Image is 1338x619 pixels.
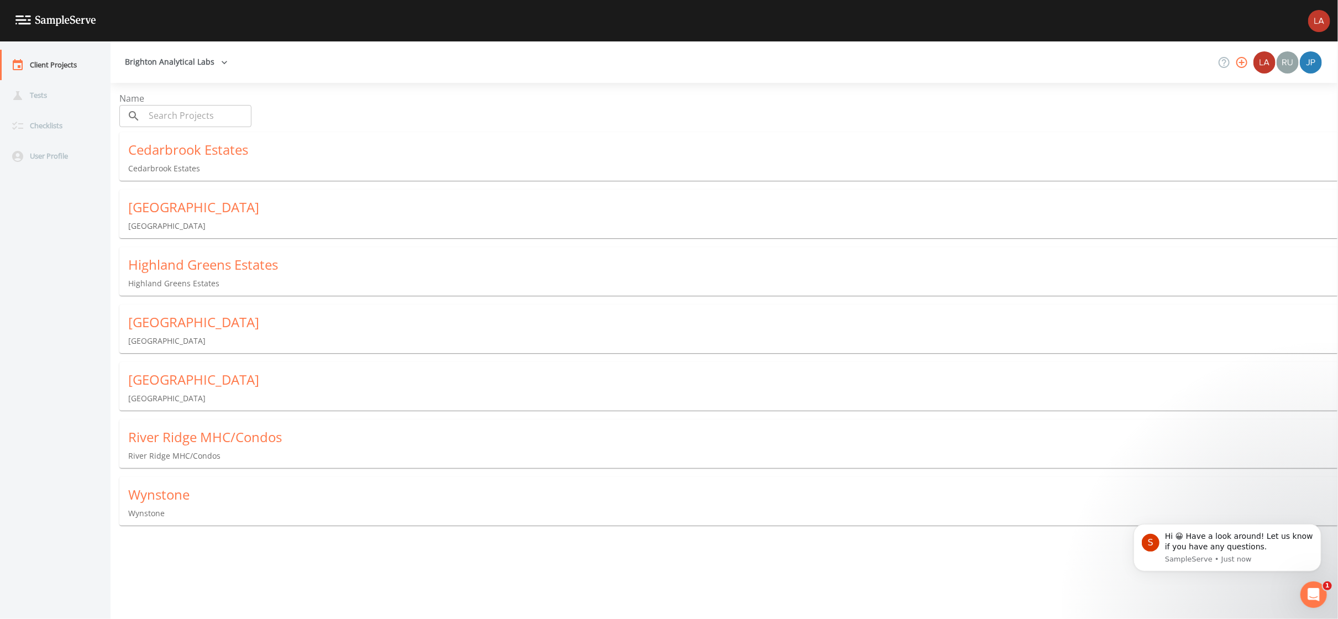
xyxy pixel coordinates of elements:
[128,278,1338,289] p: Highland Greens Estates
[145,105,251,127] input: Search Projects
[128,221,1338,232] p: [GEOGRAPHIC_DATA]
[1300,51,1322,74] img: 41241ef155101aa6d92a04480b0d0000
[128,393,1338,404] p: [GEOGRAPHIC_DATA]
[128,141,1338,159] div: Cedarbrook Estates
[119,92,144,104] span: Name
[1323,581,1332,590] span: 1
[1300,581,1327,608] iframe: Intercom live chat
[1277,51,1299,74] img: a5c06d64ce99e847b6841ccd0307af82
[128,198,1338,216] div: [GEOGRAPHIC_DATA]
[128,313,1338,331] div: [GEOGRAPHIC_DATA]
[1253,51,1276,74] div: Brighton Analytical
[128,163,1338,174] p: Cedarbrook Estates
[128,335,1338,347] p: [GEOGRAPHIC_DATA]
[1276,51,1299,74] div: Russell Schindler
[128,508,1338,519] p: Wynstone
[128,428,1338,446] div: River Ridge MHC/Condos
[1299,51,1323,74] div: Joshua gere Paul
[128,450,1338,461] p: River Ridge MHC/Condos
[1117,507,1338,589] iframe: Intercom notifications message
[1308,10,1330,32] img: bd2ccfa184a129701e0c260bc3a09f9b
[1253,51,1276,74] img: bd2ccfa184a129701e0c260bc3a09f9b
[128,256,1338,274] div: Highland Greens Estates
[128,371,1338,389] div: [GEOGRAPHIC_DATA]
[15,15,96,26] img: logo
[128,486,1338,503] div: Wynstone
[120,52,232,72] button: Brighton Analytical Labs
